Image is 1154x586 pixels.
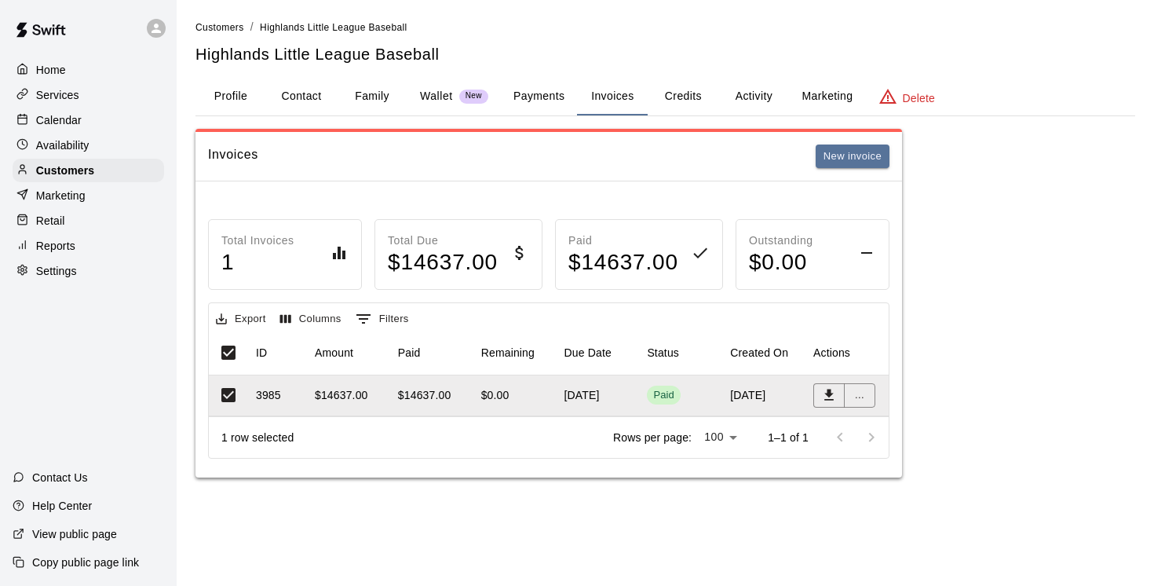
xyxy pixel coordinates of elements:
[195,22,244,33] span: Customers
[250,19,254,35] li: /
[36,137,89,153] p: Availability
[32,526,117,542] p: View public page
[36,112,82,128] p: Calendar
[388,249,498,277] h4: $ 14637.00
[337,78,407,115] button: Family
[844,383,875,408] button: ...
[32,470,88,485] p: Contact Us
[568,249,678,277] h4: $ 14637.00
[481,331,535,375] div: Remaining
[13,259,164,283] a: Settings
[647,331,679,375] div: Status
[613,430,692,445] p: Rows per page:
[698,426,743,449] div: 100
[221,430,294,445] div: 1 row selected
[260,22,407,33] span: Highlands Little League Baseball
[13,159,164,182] a: Customers
[13,108,164,132] a: Calendar
[653,388,674,403] div: Paid
[639,331,722,375] div: Status
[564,331,612,375] div: Due Date
[749,249,813,277] h4: $ 0.00
[32,498,92,514] p: Help Center
[212,307,270,331] button: Export
[36,87,79,103] p: Services
[256,387,281,403] div: 3985
[315,331,353,375] div: Amount
[420,88,453,104] p: Wallet
[36,188,86,203] p: Marketing
[388,233,498,249] p: Total Due
[315,387,368,403] div: $14637.00
[813,383,845,408] button: Download PDF
[398,331,421,375] div: Paid
[221,233,294,249] p: Total Invoices
[813,331,850,375] div: Actions
[195,78,266,115] button: Profile
[816,145,889,169] button: New invoice
[195,78,1135,115] div: basic tabs example
[13,58,164,82] a: Home
[13,234,164,258] a: Reports
[390,331,473,375] div: Paid
[13,184,164,207] a: Marketing
[577,78,648,115] button: Invoices
[256,331,267,375] div: ID
[221,249,294,277] h4: 1
[568,233,678,249] p: Paid
[13,134,164,157] a: Availability
[501,78,577,115] button: Payments
[473,331,557,375] div: Remaining
[768,430,809,445] p: 1–1 of 1
[36,238,75,254] p: Reports
[32,555,139,570] p: Copy public page link
[276,307,345,331] button: Select columns
[557,375,640,416] div: [DATE]
[789,78,865,115] button: Marketing
[248,331,307,375] div: ID
[36,213,65,229] p: Retail
[722,331,805,375] div: Created On
[398,387,451,403] div: $14637.00
[195,20,244,33] a: Customers
[266,78,337,115] button: Contact
[36,163,94,178] p: Customers
[481,387,509,403] div: $0.00
[730,331,788,375] div: Created On
[749,233,813,249] p: Outstanding
[557,331,640,375] div: Due Date
[195,19,1135,36] nav: breadcrumb
[307,331,390,375] div: Amount
[903,90,935,106] p: Delete
[36,62,66,78] p: Home
[13,209,164,233] a: Retail
[36,263,77,279] p: Settings
[648,78,718,115] button: Credits
[208,145,258,169] h6: Invoices
[459,91,488,101] span: New
[195,44,1135,65] h5: Highlands Little League Baseball
[722,375,805,416] div: [DATE]
[13,83,164,107] a: Services
[805,331,889,375] div: Actions
[718,78,789,115] button: Activity
[352,306,413,331] button: Show filters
